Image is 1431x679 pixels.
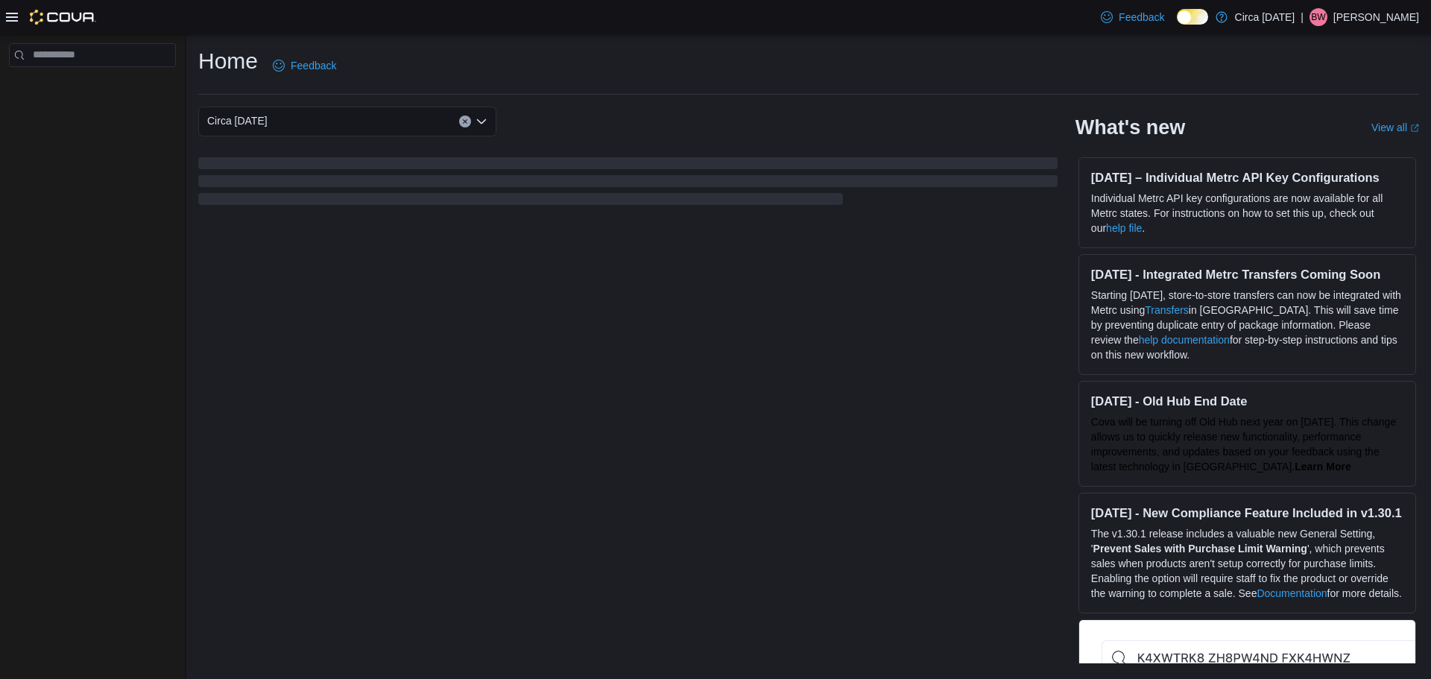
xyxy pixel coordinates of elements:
span: Loading [198,160,1058,208]
h1: Home [198,46,258,76]
h3: [DATE] - New Compliance Feature Included in v1.30.1 [1091,505,1403,520]
button: Open list of options [476,116,487,127]
h2: What's new [1075,116,1185,139]
button: Clear input [459,116,471,127]
a: Learn More [1295,461,1351,473]
a: Feedback [1095,2,1170,32]
input: Dark Mode [1177,9,1208,25]
a: Feedback [267,51,342,80]
span: Cova will be turning off Old Hub next year on [DATE]. This change allows us to quickly release ne... [1091,416,1396,473]
a: help file [1106,222,1142,234]
span: BW [1311,8,1325,26]
a: help documentation [1139,334,1230,346]
p: | [1301,8,1304,26]
strong: Prevent Sales with Purchase Limit Warning [1093,543,1307,555]
nav: Complex example [9,70,176,106]
div: Brynn Watson [1310,8,1327,26]
p: Individual Metrc API key configurations are now available for all Metrc states. For instructions ... [1091,191,1403,236]
p: The v1.30.1 release includes a valuable new General Setting, ' ', which prevents sales when produ... [1091,526,1403,601]
p: [PERSON_NAME] [1333,8,1419,26]
h3: [DATE] – Individual Metrc API Key Configurations [1091,170,1403,185]
h3: [DATE] - Integrated Metrc Transfers Coming Soon [1091,267,1403,282]
p: Circa [DATE] [1235,8,1295,26]
img: Cova [30,10,96,25]
span: Circa [DATE] [207,112,268,130]
h3: [DATE] - Old Hub End Date [1091,394,1403,408]
span: Feedback [291,58,336,73]
a: View allExternal link [1371,121,1419,133]
a: Documentation [1257,587,1327,599]
p: Starting [DATE], store-to-store transfers can now be integrated with Metrc using in [GEOGRAPHIC_D... [1091,288,1403,362]
svg: External link [1410,124,1419,133]
span: Feedback [1119,10,1164,25]
a: Transfers [1145,304,1189,316]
